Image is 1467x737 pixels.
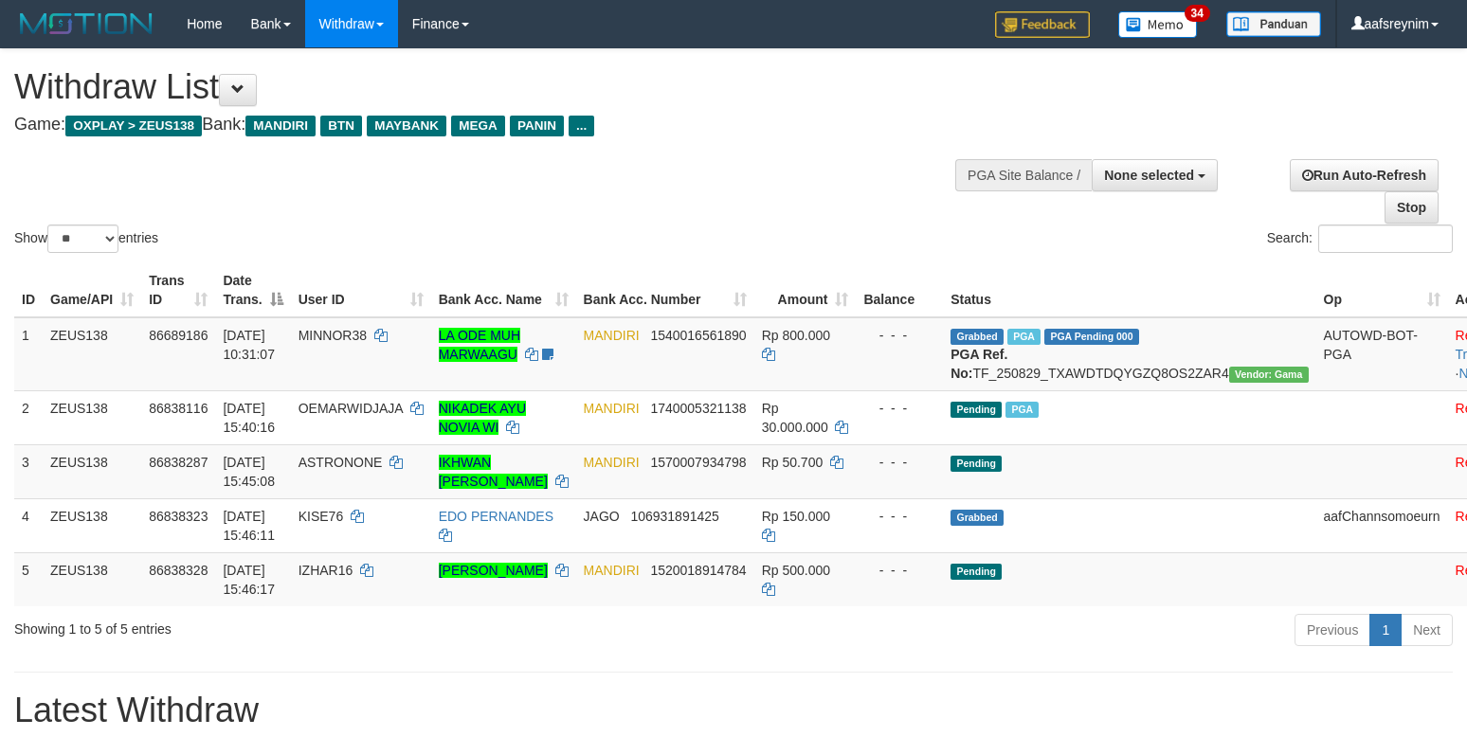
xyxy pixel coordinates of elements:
span: MEGA [451,116,505,136]
td: ZEUS138 [43,498,141,552]
h1: Withdraw List [14,68,959,106]
a: NIKADEK AYU NOVIA WI [439,401,526,435]
span: 86838323 [149,509,208,524]
td: ZEUS138 [43,317,141,391]
span: Copy 1570007934798 to clipboard [650,455,746,470]
h1: Latest Withdraw [14,692,1453,729]
span: [DATE] 10:31:07 [223,328,275,362]
a: Next [1401,614,1453,646]
span: PANIN [510,116,564,136]
span: ASTRONONE [299,455,383,470]
span: None selected [1104,168,1194,183]
input: Search: [1318,225,1453,253]
span: Copy 1540016561890 to clipboard [650,328,746,343]
span: Grabbed [951,510,1004,526]
td: 4 [14,498,43,552]
b: PGA Ref. No: [951,347,1007,381]
span: BTN [320,116,362,136]
a: IKHWAN [PERSON_NAME] [439,455,548,489]
span: [DATE] 15:46:11 [223,509,275,543]
label: Search: [1267,225,1453,253]
th: User ID: activate to sort column ascending [291,263,431,317]
span: Copy 1520018914784 to clipboard [650,563,746,578]
td: 2 [14,390,43,444]
a: [PERSON_NAME] [439,563,548,578]
a: EDO PERNANDES [439,509,553,524]
span: Copy 1740005321138 to clipboard [650,401,746,416]
th: ID [14,263,43,317]
a: Run Auto-Refresh [1290,159,1439,191]
span: 86689186 [149,328,208,343]
th: Date Trans.: activate to sort column descending [215,263,290,317]
span: JAGO [584,509,620,524]
img: Button%20Memo.svg [1118,11,1198,38]
td: ZEUS138 [43,390,141,444]
span: OXPLAY > ZEUS138 [65,116,202,136]
div: - - - [863,453,935,472]
div: Showing 1 to 5 of 5 entries [14,612,597,638]
h4: Game: Bank: [14,116,959,135]
span: Marked by aafseijuro [1005,402,1039,418]
span: MANDIRI [584,401,640,416]
span: 86838116 [149,401,208,416]
span: OEMARWIDJAJA [299,401,403,416]
span: 86838287 [149,455,208,470]
span: Copy 106931891425 to clipboard [630,509,718,524]
span: KISE76 [299,509,343,524]
span: Vendor URL: https://trx31.1velocity.biz [1229,367,1309,383]
td: 1 [14,317,43,391]
span: Rp 500.000 [762,563,830,578]
div: PGA Site Balance / [955,159,1092,191]
span: Rp 50.700 [762,455,824,470]
th: Status [943,263,1315,317]
span: Rp 150.000 [762,509,830,524]
select: Showentries [47,225,118,253]
td: 5 [14,552,43,606]
td: AUTOWD-BOT-PGA [1316,317,1448,391]
span: MANDIRI [584,455,640,470]
span: Marked by aafkaynarin [1007,329,1041,345]
span: IZHAR16 [299,563,353,578]
a: Stop [1385,191,1439,224]
td: ZEUS138 [43,552,141,606]
span: 34 [1185,5,1210,22]
div: - - - [863,326,935,345]
th: Balance [856,263,943,317]
img: MOTION_logo.png [14,9,158,38]
span: [DATE] 15:40:16 [223,401,275,435]
span: Pending [951,456,1002,472]
img: panduan.png [1226,11,1321,37]
span: Pending [951,564,1002,580]
img: Feedback.jpg [995,11,1090,38]
span: MANDIRI [245,116,316,136]
th: Bank Acc. Name: activate to sort column ascending [431,263,576,317]
td: TF_250829_TXAWDTDQYGZQ8OS2ZAR4 [943,317,1315,391]
td: aafChannsomoeurn [1316,498,1448,552]
span: 86838328 [149,563,208,578]
td: 3 [14,444,43,498]
span: ... [569,116,594,136]
th: Trans ID: activate to sort column ascending [141,263,215,317]
div: - - - [863,399,935,418]
span: Grabbed [951,329,1004,345]
a: LA ODE MUH MARWAAGU [439,328,520,362]
td: ZEUS138 [43,444,141,498]
span: PGA Pending [1044,329,1139,345]
a: Previous [1295,614,1370,646]
th: Op: activate to sort column ascending [1316,263,1448,317]
span: MANDIRI [584,563,640,578]
span: MANDIRI [584,328,640,343]
div: - - - [863,507,935,526]
span: MINNOR38 [299,328,367,343]
span: MAYBANK [367,116,446,136]
button: None selected [1092,159,1218,191]
span: [DATE] 15:45:08 [223,455,275,489]
span: Rp 800.000 [762,328,830,343]
th: Bank Acc. Number: activate to sort column ascending [576,263,754,317]
span: [DATE] 15:46:17 [223,563,275,597]
th: Game/API: activate to sort column ascending [43,263,141,317]
th: Amount: activate to sort column ascending [754,263,857,317]
div: - - - [863,561,935,580]
span: Pending [951,402,1002,418]
label: Show entries [14,225,158,253]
